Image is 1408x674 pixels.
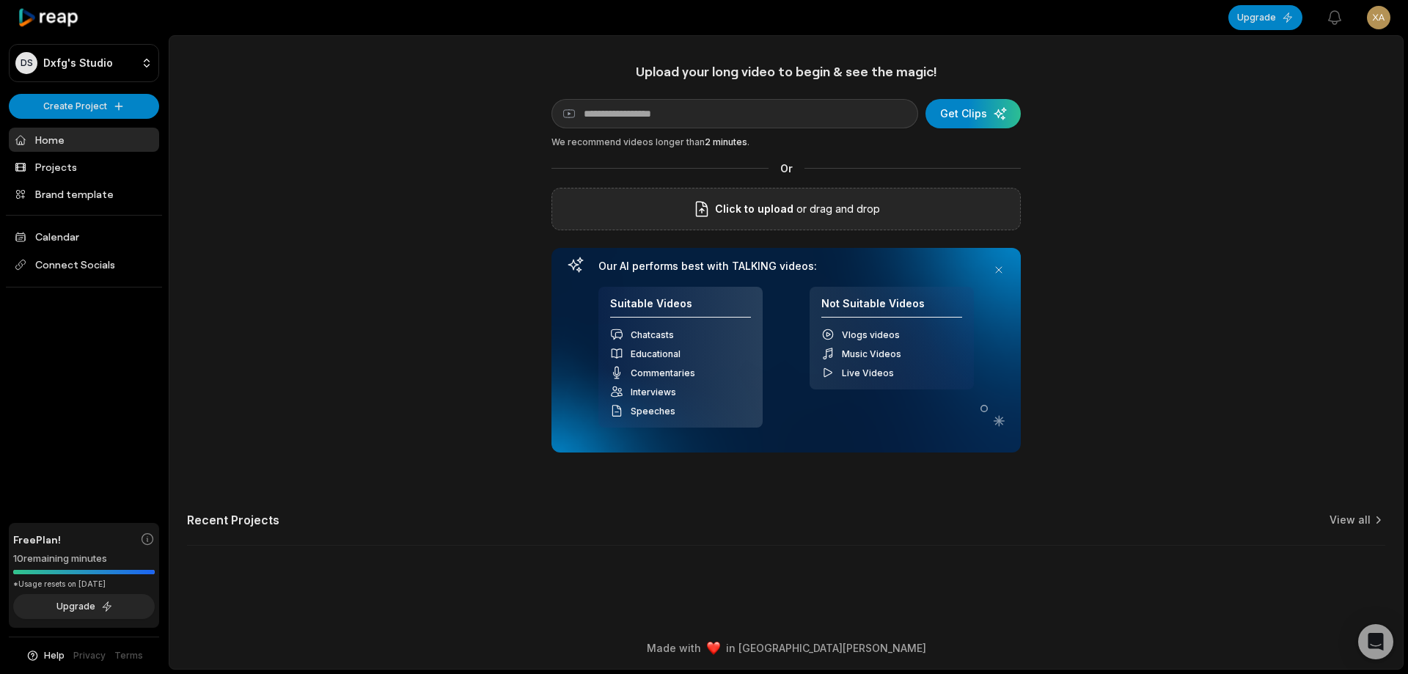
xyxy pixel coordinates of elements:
[9,128,159,152] a: Home
[705,136,747,147] span: 2 minutes
[15,52,37,74] div: DS
[1228,5,1302,30] button: Upgrade
[842,367,894,378] span: Live Videos
[9,182,159,206] a: Brand template
[598,260,974,273] h3: Our AI performs best with TALKING videos:
[13,552,155,566] div: 10 remaining minutes
[13,532,61,547] span: Free Plan!
[26,649,65,662] button: Help
[44,649,65,662] span: Help
[842,348,901,359] span: Music Videos
[925,99,1021,128] button: Get Clips
[631,367,695,378] span: Commentaries
[631,348,681,359] span: Educational
[793,200,880,218] p: or drag and drop
[9,94,159,119] button: Create Project
[610,297,751,318] h4: Suitable Videos
[707,642,720,655] img: heart emoji
[631,387,676,398] span: Interviews
[114,649,143,662] a: Terms
[9,155,159,179] a: Projects
[631,329,674,340] span: Chatcasts
[715,200,793,218] span: Click to upload
[821,297,962,318] h4: Not Suitable Videos
[842,329,900,340] span: Vlogs videos
[551,63,1021,80] h1: Upload your long video to begin & see the magic!
[9,252,159,278] span: Connect Socials
[183,640,1390,656] div: Made with in [GEOGRAPHIC_DATA][PERSON_NAME]
[631,406,675,417] span: Speeches
[13,594,155,619] button: Upgrade
[13,579,155,590] div: *Usage resets on [DATE]
[769,161,804,176] span: Or
[73,649,106,662] a: Privacy
[187,513,279,527] h2: Recent Projects
[43,56,113,70] p: Dxfg's Studio
[551,136,1021,149] div: We recommend videos longer than .
[1330,513,1371,527] a: View all
[9,224,159,249] a: Calendar
[1358,624,1393,659] div: Open Intercom Messenger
